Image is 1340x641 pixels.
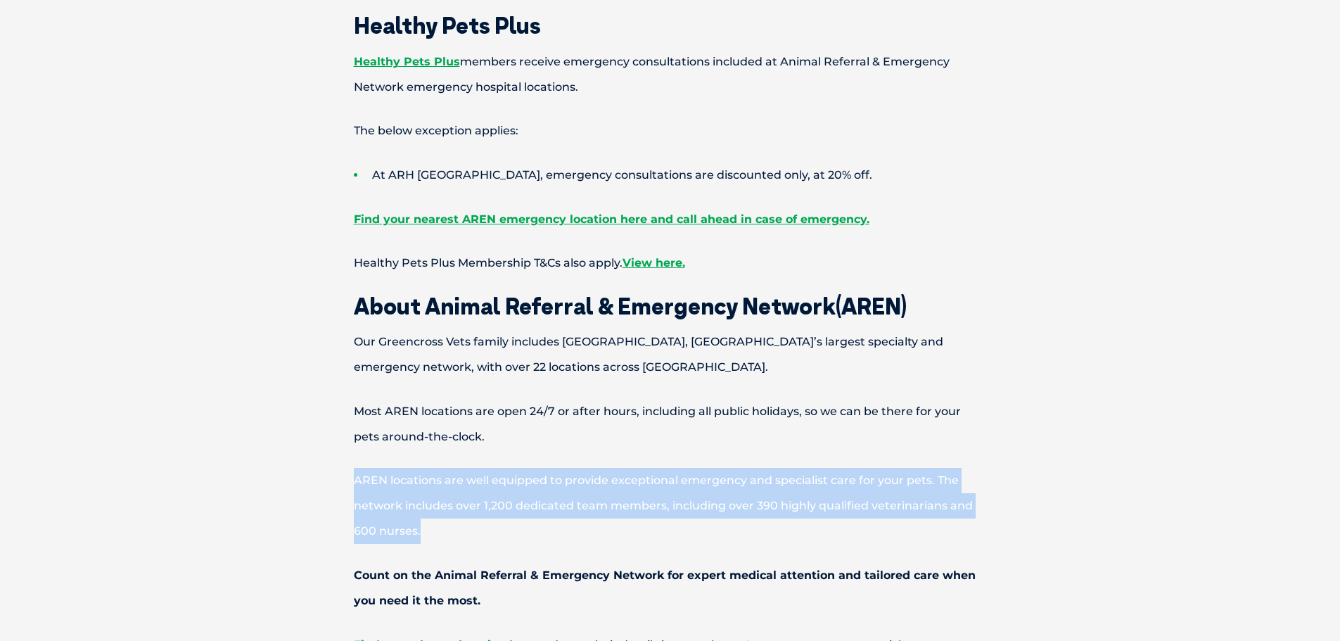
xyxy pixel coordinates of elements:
[354,405,961,443] span: Most AREN locations are open 24/7 or after hours, including all public holidays, so we can be the...
[836,292,907,320] span: (AREN)
[354,474,973,538] span: AREN locations are well equipped to provide exceptional emergency and specialist care for your pe...
[305,14,1036,37] h2: Healthy Pets Plus
[354,163,1036,188] li: At ARH [GEOGRAPHIC_DATA], emergency consultations are discounted only, at 20% off.
[354,55,460,68] a: Healthy Pets Plus
[305,250,1036,276] p: Healthy Pets Plus Membership T&Cs also apply.
[354,569,976,607] span: Count on the Animal Referral & Emergency Network for expert medical attention and tailored care w...
[623,256,685,269] a: View here.
[354,335,943,374] span: Our Greencross Vets family includes [GEOGRAPHIC_DATA], [GEOGRAPHIC_DATA]’s largest specialty and ...
[354,212,869,226] a: Find your nearest AREN emergency location here and call ahead in case of emergency.
[354,292,836,320] span: About Animal Referral & Emergency Network
[305,118,1036,144] p: The below exception applies:
[305,49,1036,100] p: members receive emergency consultations included at Animal Referral & Emergency Network emergency...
